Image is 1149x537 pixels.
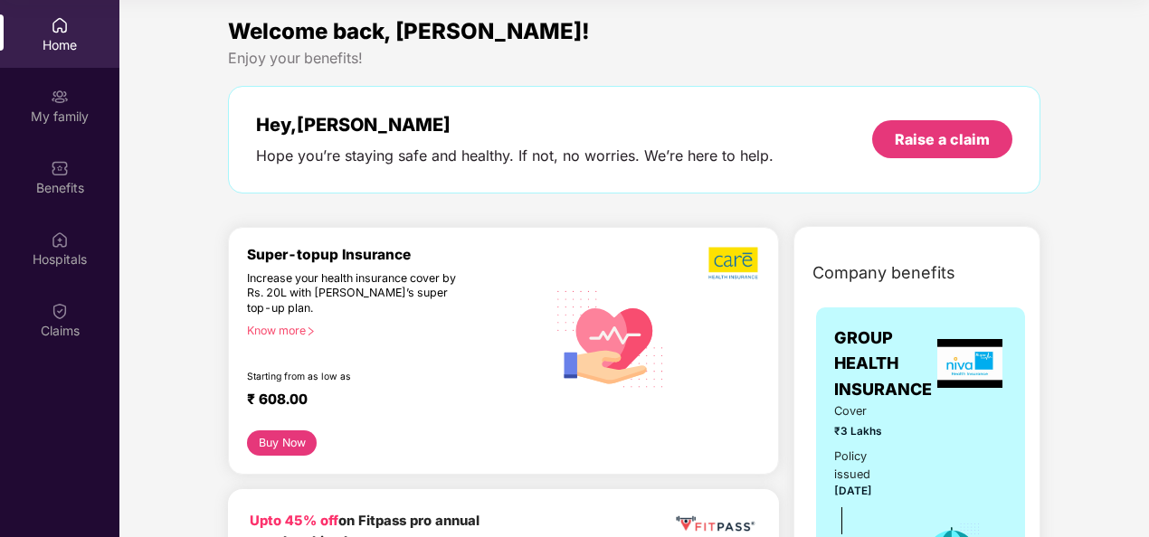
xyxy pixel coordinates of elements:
span: Cover [834,402,898,420]
img: svg+xml;base64,PHN2ZyBpZD0iQ2xhaW0iIHhtbG5zPSJodHRwOi8vd3d3LnczLm9yZy8yMDAwL3N2ZyIgd2lkdGg9IjIwIi... [51,302,69,320]
img: insurerLogo [937,339,1002,388]
b: Upto 45% off [250,513,338,529]
div: Hope you’re staying safe and healthy. If not, no worries. We’re here to help. [256,146,774,165]
div: Hey, [PERSON_NAME] [256,114,774,136]
img: svg+xml;base64,PHN2ZyBpZD0iQmVuZWZpdHMiIHhtbG5zPSJodHRwOi8vd3d3LnczLm9yZy8yMDAwL3N2ZyIgd2lkdGg9Ij... [51,159,69,177]
button: Buy Now [247,430,317,456]
div: Raise a claim [895,129,990,149]
span: GROUP HEALTH INSURANCE [834,325,933,402]
div: Know more [247,324,536,336]
img: svg+xml;base64,PHN2ZyB3aWR0aD0iMjAiIGhlaWdodD0iMjAiIHZpZXdCb3g9IjAgMCAyMCAyMCIgZmlsbD0ibm9uZSIgeG... [51,88,69,106]
div: Policy issued [834,447,898,484]
div: Increase your health insurance cover by Rs. 20L with [PERSON_NAME]’s super top-up plan. [247,271,469,316]
span: Company benefits [812,260,955,286]
span: right [306,326,316,336]
img: b5dec4f62d2307b9de63beb79f102df3.png [708,246,760,280]
img: svg+xml;base64,PHN2ZyBpZD0iSG9tZSIgeG1sbnM9Imh0dHA6Ly93d3cudzMub3JnLzIwMDAvc3ZnIiB3aWR0aD0iMjAiIG... [51,16,69,34]
img: fppp.png [673,511,758,537]
span: ₹3 Lakhs [834,423,898,440]
span: [DATE] [834,485,872,497]
div: Super-topup Insurance [247,246,546,263]
div: Starting from as low as [247,371,470,383]
span: Welcome back, [PERSON_NAME]! [228,18,590,44]
div: ₹ 608.00 [247,391,528,412]
img: svg+xml;base64,PHN2ZyBpZD0iSG9zcGl0YWxzIiB4bWxucz0iaHR0cDovL3d3dy53My5vcmcvMjAwMC9zdmciIHdpZHRoPS... [51,231,69,249]
img: svg+xml;base64,PHN2ZyB4bWxucz0iaHR0cDovL3d3dy53My5vcmcvMjAwMC9zdmciIHhtbG5zOnhsaW5rPSJodHRwOi8vd3... [546,273,675,403]
div: Enjoy your benefits! [228,49,1040,68]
